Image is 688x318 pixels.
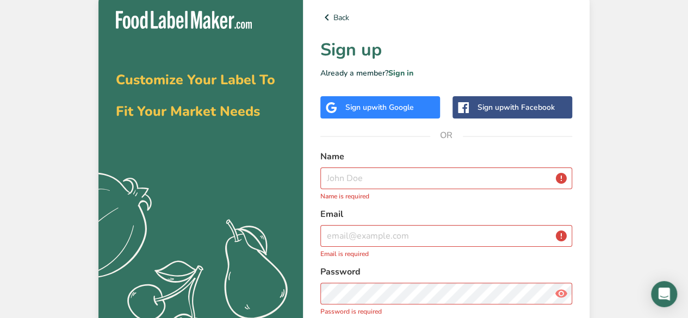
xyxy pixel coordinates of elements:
div: Sign up [478,102,555,113]
p: Already a member? [320,67,572,79]
label: Name [320,150,572,163]
span: with Facebook [504,102,555,113]
span: Customize Your Label To Fit Your Market Needs [116,71,275,121]
p: Password is required [320,307,572,316]
input: John Doe [320,167,572,189]
span: with Google [371,102,414,113]
a: Sign in [388,68,413,78]
a: Back [320,11,572,24]
h1: Sign up [320,37,572,63]
div: Open Intercom Messenger [651,281,677,307]
span: OR [430,119,463,152]
div: Sign up [345,102,414,113]
p: Email is required [320,249,572,259]
img: Food Label Maker [116,11,252,29]
label: Password [320,265,572,278]
p: Name is required [320,191,572,201]
input: email@example.com [320,225,572,247]
label: Email [320,208,572,221]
